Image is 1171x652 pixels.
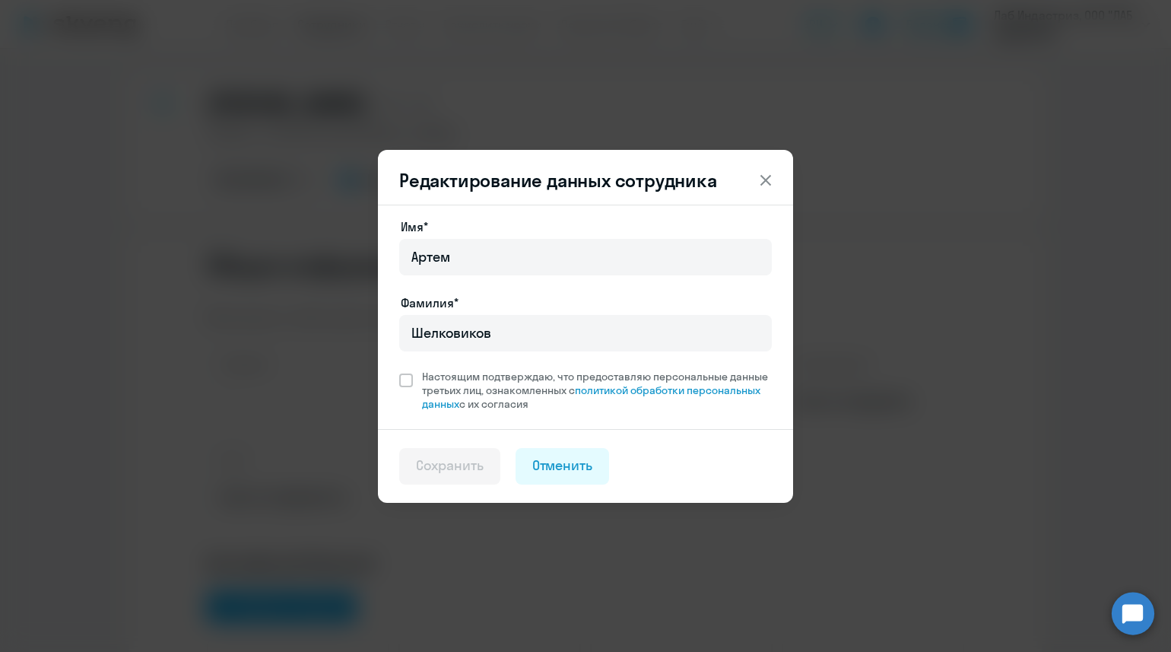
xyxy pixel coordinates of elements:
div: Сохранить [416,456,484,475]
button: Отменить [516,448,610,485]
div: Отменить [532,456,593,475]
label: Фамилия* [401,294,459,312]
span: Настоящим подтверждаю, что предоставляю персональные данные третьих лиц, ознакомленных с с их сог... [422,370,772,411]
button: Сохранить [399,448,500,485]
a: политикой обработки персональных данных [422,383,760,411]
header: Редактирование данных сотрудника [378,168,793,192]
